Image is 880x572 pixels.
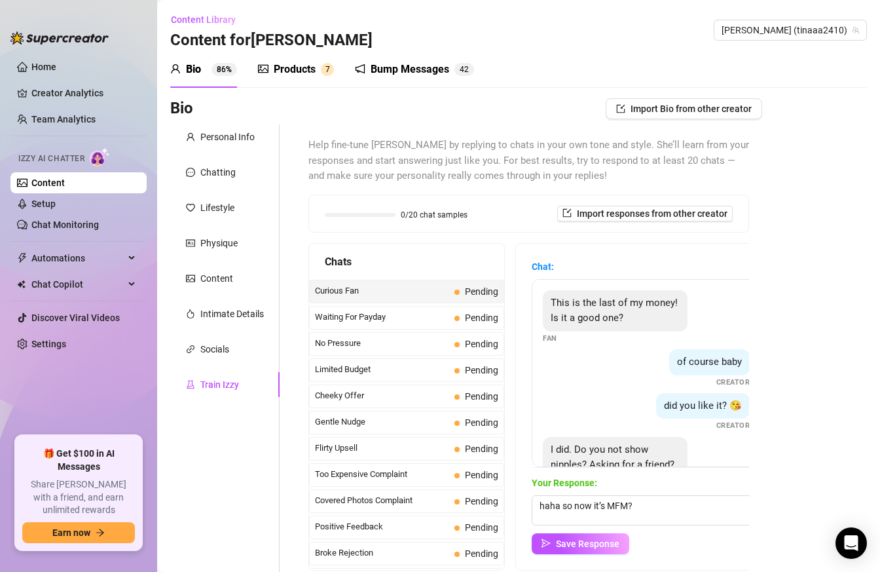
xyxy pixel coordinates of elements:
[31,313,120,323] a: Discover Viral Videos
[31,199,56,209] a: Setup
[315,415,449,429] span: Gentle Nudge
[556,539,619,549] span: Save Response
[325,254,352,270] span: Chats
[716,377,750,388] span: Creator
[355,64,365,74] span: notification
[18,153,84,165] span: Izzy AI Chatter
[465,339,498,349] span: Pending
[186,238,195,248] span: idcard
[17,253,27,263] span: thunderbolt
[315,468,449,481] span: Too Expensive Complaint
[371,62,449,77] div: Bump Messages
[200,165,236,180] div: Chatting
[315,520,449,533] span: Positive Feedback
[31,339,66,349] a: Settings
[10,31,109,45] img: logo-BBDzfeDw.svg
[532,495,761,525] textarea: haha so now it’s MFM?
[186,309,195,318] span: fire
[464,65,469,74] span: 2
[852,26,860,34] span: team
[170,98,193,119] h3: Bio
[722,20,859,40] span: Tina (tinaaa2410)
[465,496,498,506] span: Pending
[186,132,195,142] span: user
[465,365,498,375] span: Pending
[315,311,449,324] span: Waiting For Payday
[186,380,195,389] span: experiment
[315,363,449,376] span: Limited Budget
[186,62,201,77] div: Bio
[577,208,727,219] span: Import responses from other creator
[465,286,498,297] span: Pending
[171,14,236,25] span: Content Library
[664,400,742,411] span: did you like it? 😘
[532,478,597,488] strong: Your Response:
[321,63,334,76] sup: 7
[606,98,762,119] button: Import Bio from other creator
[22,448,135,473] span: 🎁 Get $100 in AI Messages
[465,444,498,454] span: Pending
[186,203,195,212] span: heart
[315,337,449,350] span: No Pressure
[716,420,750,431] span: Creator
[543,333,557,344] span: Fan
[454,63,474,76] sup: 42
[315,546,449,560] span: Broke Rejection
[562,208,572,218] span: import
[200,342,229,356] div: Socials
[551,444,674,486] span: I did. Do you not show nipples? Asking for a friend? Lol
[31,274,124,295] span: Chat Copilot
[465,391,498,402] span: Pending
[200,271,233,286] div: Content
[315,494,449,507] span: Covered Photos Complaint
[31,62,56,72] a: Home
[17,280,26,289] img: Chat Copilot
[460,65,464,74] span: 4
[186,274,195,283] span: picture
[308,138,749,184] span: Help fine-tune [PERSON_NAME] by replying to chats in your own tone and style. She’ll learn from y...
[200,307,264,321] div: Intimate Details
[532,533,629,554] button: Save Response
[211,63,237,76] sup: 86%
[677,356,742,368] span: of course baby
[557,206,733,221] button: Import responses from other creator
[465,470,498,480] span: Pending
[200,130,255,144] div: Personal Info
[315,442,449,455] span: Flirty Upsell
[551,297,678,324] span: This is the last of my money! Is it a good one?
[90,147,110,166] img: AI Chatter
[532,261,554,272] strong: Chat:
[631,104,752,114] span: Import Bio from other creator
[170,64,181,74] span: user
[170,9,246,30] button: Content Library
[835,527,867,559] div: Open Intercom Messenger
[465,417,498,428] span: Pending
[465,522,498,533] span: Pending
[22,478,135,517] span: Share [PERSON_NAME] with a friend, and earn unlimited rewards
[200,377,239,392] div: Train Izzy
[186,168,195,177] span: message
[96,528,105,537] span: arrow-right
[325,65,330,74] span: 7
[200,200,234,215] div: Lifestyle
[31,248,124,269] span: Automations
[170,30,373,51] h3: Content for [PERSON_NAME]
[315,284,449,297] span: Curious Fan
[200,236,238,250] div: Physique
[315,389,449,402] span: Cheeky Offer
[274,62,316,77] div: Products
[401,211,467,219] span: 0/20 chat samples
[31,219,99,230] a: Chat Monitoring
[31,178,65,188] a: Content
[465,548,498,559] span: Pending
[465,313,498,323] span: Pending
[22,522,135,543] button: Earn nowarrow-right
[31,114,96,124] a: Team Analytics
[616,104,625,113] span: import
[31,83,136,104] a: Creator Analytics
[258,64,268,74] span: picture
[541,539,551,548] span: send
[186,345,195,354] span: link
[52,527,90,538] span: Earn now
